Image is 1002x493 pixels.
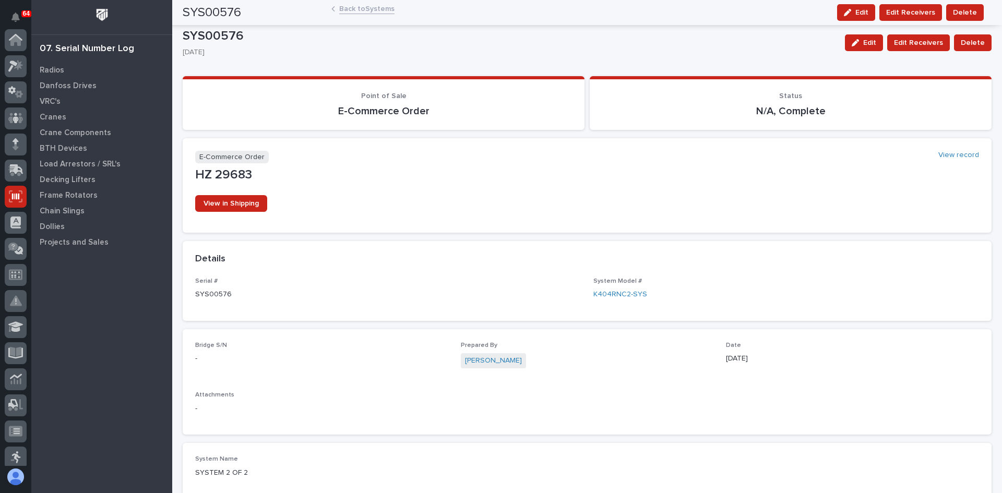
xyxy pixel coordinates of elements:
p: Projects and Sales [40,238,109,247]
span: Date [726,342,741,348]
p: Radios [40,66,64,75]
p: Chain Slings [40,207,85,216]
p: [DATE] [183,48,832,57]
a: View in Shipping [195,195,267,212]
p: VRC's [40,97,61,106]
p: [DATE] [726,353,979,364]
p: Frame Rotators [40,191,98,200]
a: Chain Slings [31,203,172,219]
a: BTH Devices [31,140,172,156]
span: View in Shipping [204,200,259,207]
span: Serial # [195,278,218,284]
a: Danfoss Drives [31,78,172,93]
span: System Name [195,456,238,462]
span: Bridge S/N [195,342,227,348]
p: HZ 29683 [195,167,979,183]
a: Frame Rotators [31,187,172,203]
p: - [195,353,448,364]
a: VRC's [31,93,172,109]
p: E-Commerce Order [195,105,572,117]
p: SYS00576 [183,29,837,44]
a: Back toSystems [339,2,395,14]
button: Edit [845,34,883,51]
button: Notifications [5,6,27,28]
p: BTH Devices [40,144,87,153]
p: 64 [23,10,30,17]
div: 07. Serial Number Log [40,43,134,55]
p: Dollies [40,222,65,232]
a: Load Arrestors / SRL's [31,156,172,172]
p: SYS00576 [195,289,581,300]
p: SYSTEM 2 OF 2 [195,467,979,478]
a: Cranes [31,109,172,125]
div: Notifications64 [13,13,27,29]
a: Decking Lifters [31,172,172,187]
a: K404RNC2-SYS [593,289,647,300]
p: Cranes [40,113,66,122]
span: Delete [961,37,985,49]
img: Workspace Logo [92,5,112,25]
p: Load Arrestors / SRL's [40,160,121,169]
p: E-Commerce Order [195,151,269,164]
span: Point of Sale [361,92,407,100]
span: Prepared By [461,342,497,348]
button: users-avatar [5,466,27,488]
span: Attachments [195,392,234,398]
a: Radios [31,62,172,78]
span: System Model # [593,278,642,284]
p: N/A, Complete [602,105,979,117]
span: Edit Receivers [894,37,943,49]
a: View record [938,151,979,160]
a: Crane Components [31,125,172,140]
button: Delete [954,34,992,51]
span: Status [779,92,802,100]
a: Dollies [31,219,172,234]
a: Projects and Sales [31,234,172,250]
p: - [195,403,448,414]
h2: Details [195,254,225,265]
p: Decking Lifters [40,175,96,185]
span: Edit [863,38,876,47]
button: Edit Receivers [887,34,950,51]
p: Danfoss Drives [40,81,97,91]
p: Crane Components [40,128,111,138]
a: [PERSON_NAME] [465,355,522,366]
